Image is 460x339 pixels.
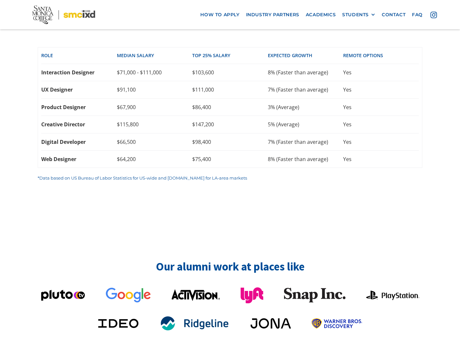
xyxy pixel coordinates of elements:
a: industry partners [243,9,303,21]
div: Yes [343,69,419,76]
div: $75,400 [192,156,268,163]
div: 7% (Faster than average) [268,86,343,93]
div: Yes [343,104,419,111]
a: Academics [303,9,339,21]
div: Digital Developer [41,138,117,145]
div: Yes [343,156,419,163]
a: how to apply [197,9,242,21]
div: $67,900 [117,104,193,111]
div: 8% (Faster than average) [268,156,343,163]
div: Web Designer [41,156,117,163]
div: 8% (Faster than average) [268,69,343,76]
p: *Data based on US Bureau of Labor Statistics for US-wide and [DOMAIN_NAME] for LA-area markets [38,174,422,182]
div: UX Designer [41,86,117,93]
div: $111,000 [192,86,268,93]
img: icon - instagram [430,12,437,18]
div: $103,600 [192,69,268,76]
div: 7% (Faster than average) [268,138,343,145]
div: STUDENTS [342,12,375,18]
div: 5% (Average) [268,121,343,128]
div: $71,000 - $111,000 [117,69,193,76]
a: faq [409,9,426,21]
a: contact [379,9,409,21]
div: Yes [343,86,419,93]
div: EXPECTED GROWTH [268,52,343,59]
div: Interaction Designer [41,69,117,76]
div: Product Designer [41,104,117,111]
div: $64,200 [117,156,193,163]
div: $66,500 [117,138,193,145]
div: top 25% SALARY [192,52,268,59]
div: Role [41,52,117,59]
div: $91,100 [117,86,193,93]
div: Median SALARY [117,52,193,59]
img: Santa Monica College - SMC IxD logo [32,6,95,24]
div: Creative Director [41,121,117,128]
div: $86,400 [192,104,268,111]
div: $115,800 [117,121,193,128]
div: $98,400 [192,138,268,145]
div: Yes [343,121,419,128]
h2: Our alumni work at places like [38,259,422,274]
div: $147,200 [192,121,268,128]
div: REMOTE OPTIONS [343,52,419,59]
div: 3% (Average) [268,104,343,111]
div: STUDENTS [342,12,369,18]
div: Yes [343,138,419,145]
